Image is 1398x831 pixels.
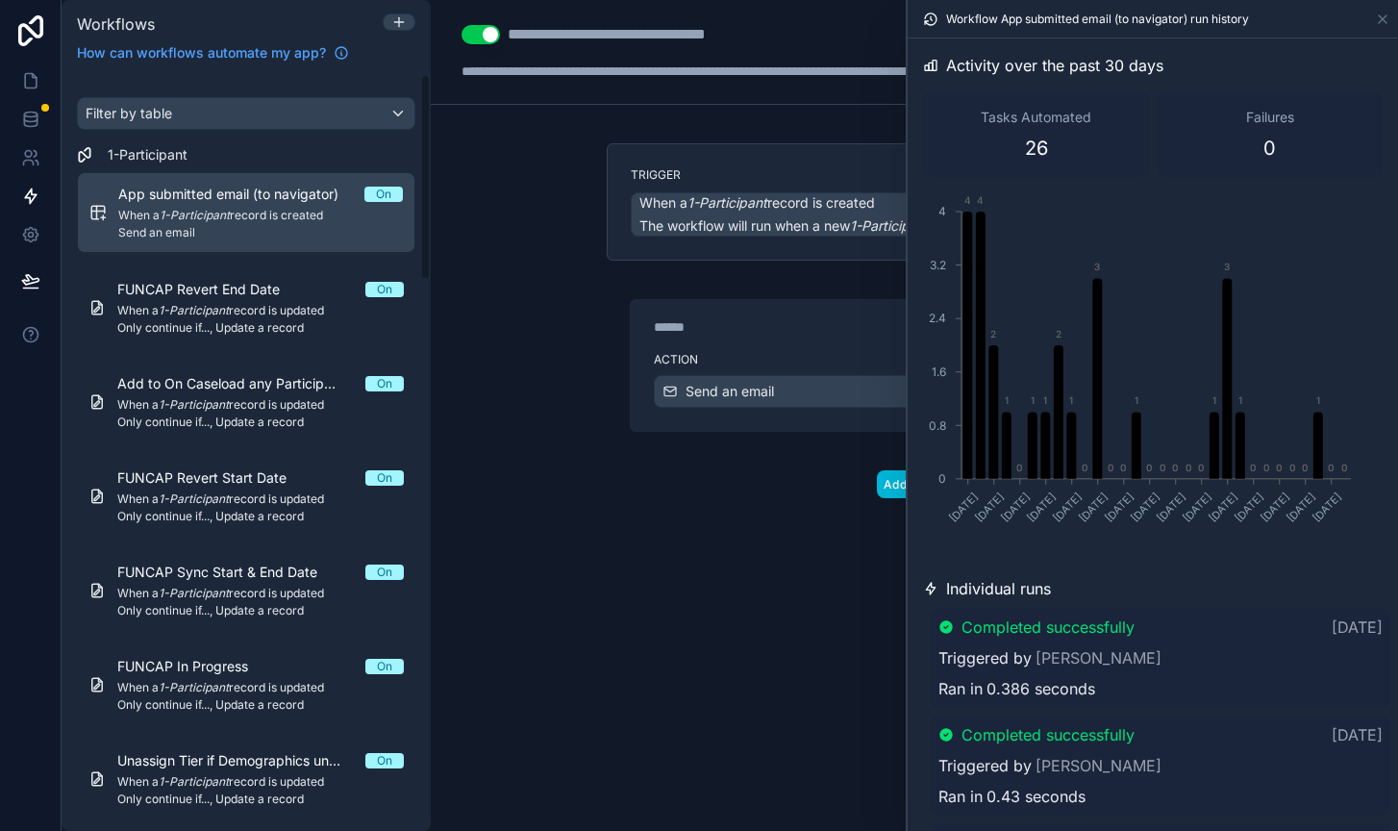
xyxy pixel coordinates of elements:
em: 1-Participant [159,397,229,412]
em: 1-Participant [159,303,229,317]
text: 0 [1172,462,1178,473]
em: 1-Participant [159,586,229,600]
span: When a record is created [639,193,875,213]
span: When a record is updated [117,586,404,601]
span: Completed successfully [961,723,1135,746]
em: 1-Participant [160,208,230,222]
text: [DATE] [972,490,1007,524]
button: Add action [877,470,952,498]
span: When a record is updated [117,397,404,413]
span: When a record is created [118,208,403,223]
span: How can workflows automate my app? [77,43,326,63]
div: On [377,753,392,768]
span: FUNCAP In Progress [117,657,271,676]
span: Ran in [938,677,983,700]
text: 0 [1263,462,1269,473]
div: On [376,187,391,202]
text: 0 [1108,462,1113,473]
span: Ran in [938,785,983,808]
a: FUNCAP Revert End DateOnWhen a1-Participantrecord is updatedOnly continue if..., Update a record [77,268,415,347]
div: On [377,282,392,297]
text: [DATE] [1206,490,1240,524]
tspan: 0.8 [929,418,946,433]
text: 4 [964,194,971,206]
text: 0 [1186,462,1191,473]
span: Activity over the past 30 days [946,54,1163,77]
span: Workflows [77,14,155,34]
span: Triggered by [938,646,1032,669]
text: 0 [1289,462,1295,473]
span: Unassign Tier if Demographics unchecked [117,751,365,770]
text: 0 [1276,462,1282,473]
text: 1 [1005,394,1009,406]
span: Send an email [686,382,774,401]
span: Only continue if..., Update a record [117,320,404,336]
span: Only continue if..., Update a record [117,792,404,807]
text: 0 [1146,462,1152,473]
em: 1-Participant [850,217,930,234]
p: [DATE] [1332,616,1383,639]
span: Completed successfully [961,616,1135,639]
text: 1 [1031,394,1035,406]
span: Only continue if..., Update a record [117,415,404,430]
span: When a record is updated [117,680,404,695]
text: 3 [1094,261,1100,272]
text: 2 [990,328,996,340]
tspan: 3.2 [930,258,946,272]
text: [DATE] [1050,490,1085,524]
text: 0 [1082,462,1087,473]
span: Only continue if..., Update a record [117,697,404,713]
div: On [377,565,392,580]
tspan: 4 [938,204,946,218]
a: How can workflows automate my app? [69,43,357,63]
text: 0 [1302,462,1308,473]
label: Trigger [631,167,1198,183]
button: When a1-Participantrecord is createdThe workflow will run when a new1-Participantrecord is create... [631,192,1198,237]
div: On [377,659,392,674]
text: 0 [1198,462,1204,473]
tspan: 0 [938,471,946,486]
em: 1-Participant [159,491,229,506]
span: 0 [1263,135,1276,162]
span: Only continue if..., Update a record [117,603,404,618]
a: Add to On Caseload any Participant whose status is changed to ActiveOnWhen a1-Participantrecord i... [77,363,415,441]
div: On [377,470,392,486]
span: 0.43 seconds [986,785,1086,808]
tspan: 2.4 [929,311,946,325]
text: [DATE] [1284,490,1318,524]
text: 0 [1328,462,1334,473]
text: [DATE] [1102,490,1136,524]
text: 1 [1212,394,1216,406]
span: Only continue if..., Update a record [117,509,404,524]
span: 26 [1025,135,1048,162]
text: [DATE] [1310,490,1344,524]
span: FUNCAP Sync Start & End Date [117,563,340,582]
span: Add to On Caseload any Participant whose status is changed to Active [117,374,365,393]
button: Filter by table [77,97,415,130]
text: [DATE] [1232,490,1266,524]
a: App submitted email (to navigator)OnWhen a1-Participantrecord is createdSend an email [77,172,415,253]
text: [DATE] [1154,490,1188,524]
button: Send an email [654,375,1175,408]
text: [DATE] [1128,490,1162,524]
span: FUNCAP Revert End Date [117,280,303,299]
em: 1-Participant [159,774,229,789]
text: [DATE] [946,490,981,524]
text: 1 [1316,394,1320,406]
span: 1-Participant [108,145,187,164]
tspan: 1.6 [932,365,946,379]
text: 0 [1016,462,1022,473]
em: 1-Participant [687,194,767,211]
span: Individual runs [946,577,1051,600]
a: FUNCAP Revert Start DateOnWhen a1-Participantrecord is updatedOnly continue if..., Update a record [77,457,415,536]
a: [PERSON_NAME] [1036,646,1161,669]
text: 2 [1056,328,1061,340]
span: When a record is updated [117,491,404,507]
span: The workflow will run when a new record is created/added [639,217,1084,234]
span: Send an email [118,225,403,240]
a: FUNCAP In ProgressOnWhen a1-Participantrecord is updatedOnly continue if..., Update a record [77,645,415,724]
text: 1 [1238,394,1242,406]
div: scrollable content [62,74,431,831]
label: Action [654,352,1175,367]
span: Filter by table [86,105,172,121]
